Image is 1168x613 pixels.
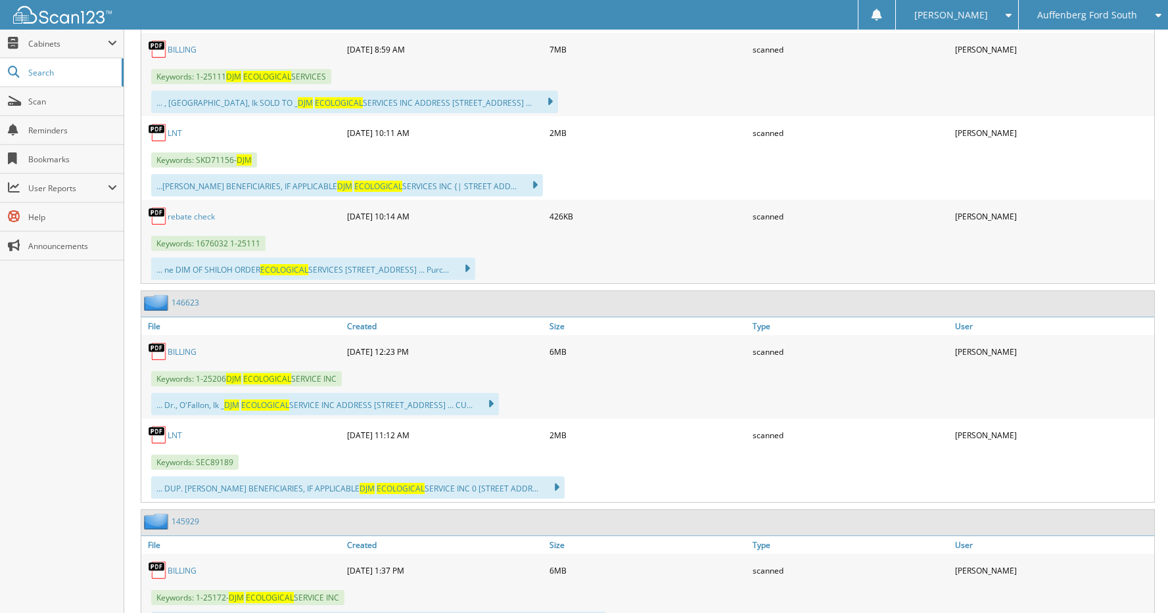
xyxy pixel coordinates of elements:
[546,203,749,229] div: 426KB
[952,557,1154,583] div: [PERSON_NAME]
[28,125,117,136] span: Reminders
[337,181,352,192] span: DJM
[344,317,546,335] a: Created
[315,97,363,108] span: ECOLOGICAL
[172,297,199,308] a: 146623
[168,211,215,222] a: rebate check
[28,154,117,165] span: Bookmarks
[546,557,749,583] div: 6MB
[141,317,344,335] a: File
[749,36,952,62] div: scanned
[151,476,565,499] div: ... DUP. [PERSON_NAME] BENEFICIARIES, IF APPLICABLE SERVICE INC 0 [STREET ADDR...
[151,590,344,605] span: Keywords: 1-25172- SERVICE INC
[546,422,749,448] div: 2MB
[344,203,546,229] div: [DATE] 10:14 AM
[546,120,749,146] div: 2MB
[377,483,425,494] span: ECOLOGICAL
[151,455,239,470] span: Keywords: SEC89189
[952,36,1154,62] div: [PERSON_NAME]
[224,399,239,411] span: DJM
[28,38,108,49] span: Cabinets
[168,127,182,139] a: LNT
[246,592,294,603] span: ECOLOGICAL
[749,317,952,335] a: Type
[151,393,499,415] div: ... Dr., O'Fallon, Ik _ SERVICE INC ADDRESS [STREET_ADDRESS] ... CU...
[141,536,344,554] a: File
[229,592,244,603] span: DJM
[172,516,199,527] a: 145929
[952,338,1154,365] div: [PERSON_NAME]
[344,536,546,554] a: Created
[914,11,988,19] span: [PERSON_NAME]
[749,536,952,554] a: Type
[151,91,558,113] div: ... , [GEOGRAPHIC_DATA], Ik SOLD TO _ SERVICES INC ADDRESS [STREET_ADDRESS] ...
[168,346,197,357] a: BILLING
[151,258,475,280] div: ... ne DIM OF SHILOH ORDER SERVICES [STREET_ADDRESS] ... Purc...
[1037,11,1137,19] span: Auffenberg Ford South
[354,181,402,192] span: ECOLOGICAL
[952,203,1154,229] div: [PERSON_NAME]
[243,71,291,82] span: ECOLOGICAL
[952,317,1154,335] a: User
[28,67,115,78] span: Search
[260,264,308,275] span: ECOLOGICAL
[151,371,342,386] span: Keywords: 1-25206 SERVICE INC
[148,342,168,361] img: PDF.png
[546,36,749,62] div: 7MB
[241,399,289,411] span: ECOLOGICAL
[344,338,546,365] div: [DATE] 12:23 PM
[546,338,749,365] div: 6MB
[344,557,546,583] div: [DATE] 1:37 PM
[168,565,197,576] a: BILLING
[144,294,172,311] img: folder2.png
[952,536,1154,554] a: User
[28,96,117,107] span: Scan
[226,71,241,82] span: DJM
[148,560,168,580] img: PDF.png
[144,513,172,530] img: folder2.png
[749,203,952,229] div: scanned
[546,536,749,554] a: Size
[226,373,241,384] span: DJM
[243,373,291,384] span: ECOLOGICAL
[151,152,257,168] span: Keywords: SKD71156-
[168,430,182,441] a: LNT
[298,97,313,108] span: DJM
[28,183,108,194] span: User Reports
[344,422,546,448] div: [DATE] 11:12 AM
[151,236,266,251] span: Keywords: 1676032 1-25111
[148,123,168,143] img: PDF.png
[546,317,749,335] a: Size
[344,120,546,146] div: [DATE] 10:11 AM
[952,422,1154,448] div: [PERSON_NAME]
[749,338,952,365] div: scanned
[237,154,252,166] span: DJM
[151,69,331,84] span: Keywords: 1-25111 SERVICES
[360,483,375,494] span: DJM
[148,206,168,226] img: PDF.png
[13,6,112,24] img: scan123-logo-white.svg
[148,425,168,445] img: PDF.png
[952,120,1154,146] div: [PERSON_NAME]
[28,240,117,252] span: Announcements
[749,557,952,583] div: scanned
[28,212,117,223] span: Help
[749,120,952,146] div: scanned
[344,36,546,62] div: [DATE] 8:59 AM
[151,174,543,196] div: ...[PERSON_NAME] BENEFICIARIES, IF APPLICABLE SERVICES INC {| STREET ADD...
[148,39,168,59] img: PDF.png
[168,44,197,55] a: BILLING
[749,422,952,448] div: scanned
